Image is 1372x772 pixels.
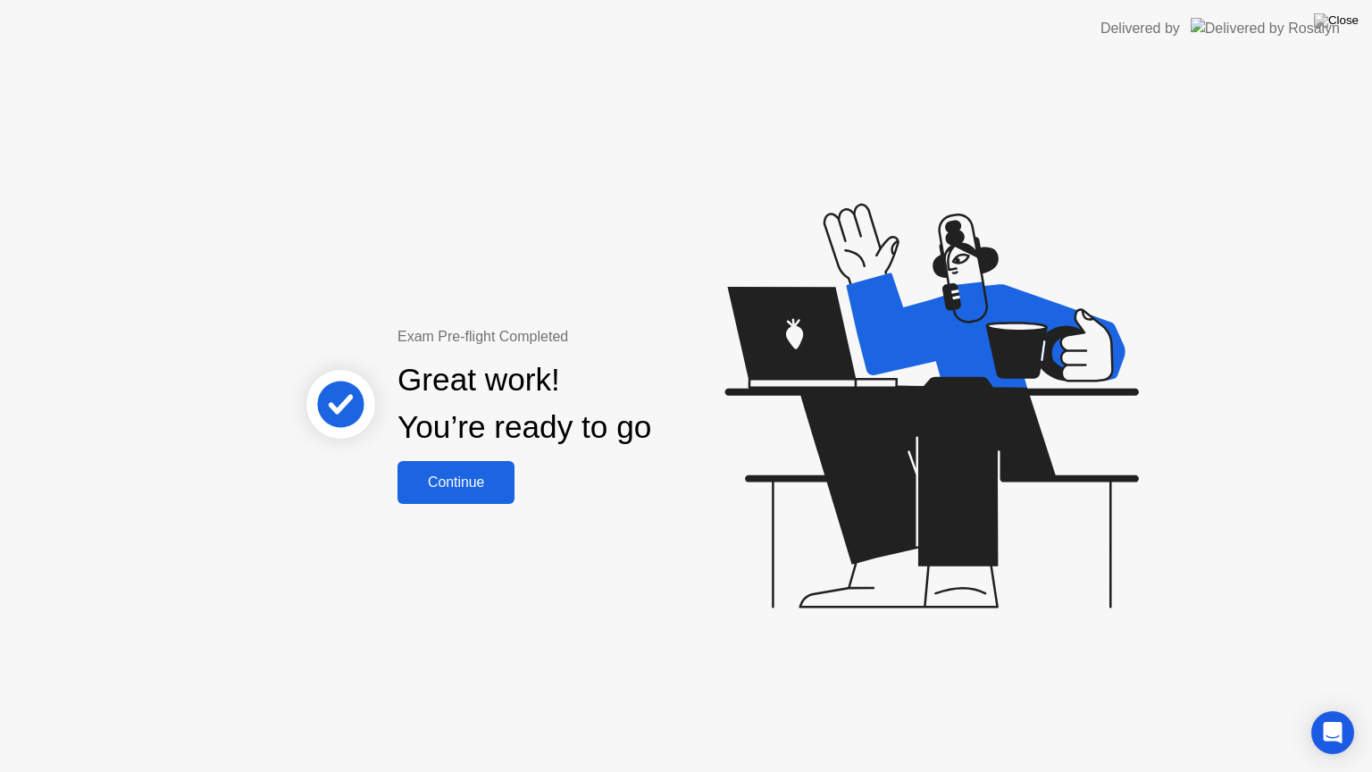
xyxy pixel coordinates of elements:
[397,461,514,504] button: Continue
[1191,18,1340,38] img: Delivered by Rosalyn
[1100,18,1180,39] div: Delivered by
[403,474,509,491] div: Continue
[1311,711,1354,754] div: Open Intercom Messenger
[397,326,766,348] div: Exam Pre-flight Completed
[397,357,651,451] div: Great work! You’re ready to go
[1314,13,1359,28] img: Close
